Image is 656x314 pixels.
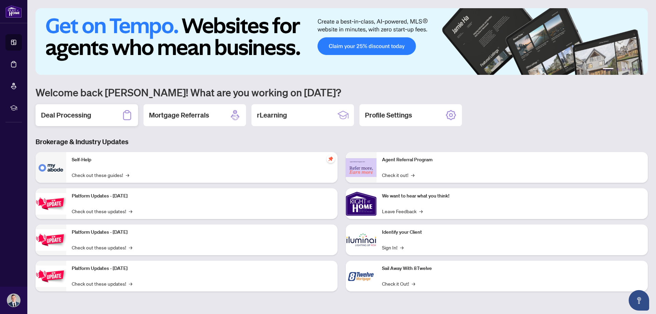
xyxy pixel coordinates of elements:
[36,86,648,99] h1: Welcome back [PERSON_NAME]! What are you working on [DATE]?
[72,207,132,215] a: Check out these updates!→
[36,265,66,287] img: Platform Updates - June 23, 2025
[36,8,648,75] img: Slide 0
[603,68,614,71] button: 1
[346,261,377,291] img: Sail Away With 8Twelve
[72,171,129,179] a: Check out these guides!→
[400,244,404,251] span: →
[346,224,377,255] img: Identify your Client
[365,110,412,120] h2: Profile Settings
[627,68,630,71] button: 4
[382,229,642,236] p: Identify your Client
[72,265,332,272] p: Platform Updates - [DATE]
[72,244,132,251] a: Check out these updates!→
[633,68,635,71] button: 5
[412,280,415,287] span: →
[346,188,377,219] img: We want to hear what you think!
[327,155,335,163] span: pushpin
[36,229,66,251] img: Platform Updates - July 8, 2025
[346,158,377,177] img: Agent Referral Program
[382,265,642,272] p: Sail Away With 8Twelve
[419,207,423,215] span: →
[257,110,287,120] h2: rLearning
[382,171,414,179] a: Check it out!→
[622,68,625,71] button: 3
[36,193,66,215] img: Platform Updates - July 21, 2025
[382,192,642,200] p: We want to hear what you think!
[382,207,423,215] a: Leave Feedback→
[616,68,619,71] button: 2
[382,156,642,164] p: Agent Referral Program
[72,192,332,200] p: Platform Updates - [DATE]
[629,290,649,311] button: Open asap
[382,280,415,287] a: Check it Out!→
[129,244,132,251] span: →
[36,137,648,147] h3: Brokerage & Industry Updates
[72,229,332,236] p: Platform Updates - [DATE]
[36,152,66,183] img: Self-Help
[41,110,91,120] h2: Deal Processing
[72,280,132,287] a: Check out these updates!→
[126,171,129,179] span: →
[7,294,20,307] img: Profile Icon
[72,156,332,164] p: Self-Help
[411,171,414,179] span: →
[129,280,132,287] span: →
[129,207,132,215] span: →
[638,68,641,71] button: 6
[5,5,22,18] img: logo
[149,110,209,120] h2: Mortgage Referrals
[382,244,404,251] a: Sign In!→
